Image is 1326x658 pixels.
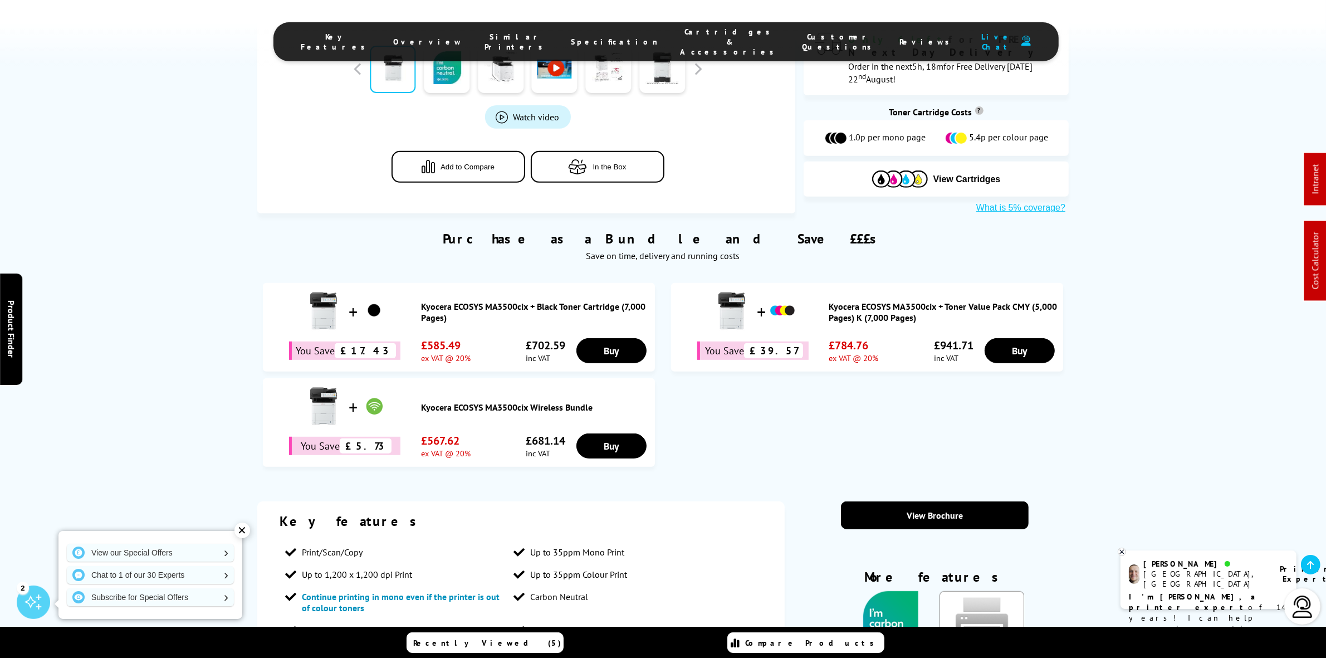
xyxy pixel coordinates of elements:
sup: Cost per page [975,106,984,115]
a: Cost Calculator [1310,232,1321,290]
span: View Cartridges [933,174,1001,184]
span: Up to 1,200 x 1,200 dpi Print [302,569,412,580]
button: Add to Compare [392,151,525,183]
div: 2 [17,582,29,594]
div: [PERSON_NAME] [1144,559,1266,569]
a: Subscribe for Special Offers [67,588,234,606]
div: Key features [280,513,762,530]
span: Carbon Neutral [530,591,588,602]
span: £784.76 [829,338,879,353]
span: ex VAT @ 20% [421,448,471,459]
span: £39.57 [744,343,803,358]
img: user-headset-light.svg [1291,596,1314,618]
a: Buy [576,433,647,459]
span: Overview [394,37,463,47]
span: Add to Compare [441,163,495,171]
span: £17.43 [335,343,396,358]
img: Kyocera ECOSYS MA3500cix + Toner Value Pack CMY (5,000 Pages) K (7,000 Pages) [769,297,796,325]
img: Kyocera ECOSYS MA3500cix + Black Toner Cartridge (7,000 Pages) [301,289,346,333]
a: Recently Viewed (5) [407,632,564,653]
a: Product_All_Videos [485,105,571,129]
span: Continue printing in mono even if the printer is out of colour toners [302,591,500,613]
div: More features [841,568,1029,591]
span: £5.73 [340,438,392,454]
span: £585.49 [421,338,471,353]
img: Kyocera ECOSYS MA3500cix + Toner Value Pack CMY (5,000 Pages) K (7,000 Pages) [710,289,754,333]
span: Print/Scan/Copy [302,547,363,558]
img: Cartridges [872,170,928,188]
span: Product Finder [6,300,17,358]
a: Kyocera ECOSYS MA3500cix Wireless Bundle [421,402,650,413]
a: Buy [576,338,647,363]
span: Up to 35ppm Colour Print [530,569,627,580]
div: You Save [289,342,400,360]
b: I'm [PERSON_NAME], a printer expert [1129,592,1259,612]
div: [GEOGRAPHIC_DATA], [GEOGRAPHIC_DATA] [1144,569,1266,589]
span: Automatic Double Sided Scanning [302,625,432,636]
span: 5.4p per colour page [969,131,1048,145]
span: Customer Questions [803,32,878,52]
a: Intranet [1310,164,1321,194]
img: ashley-livechat.png [1129,564,1139,584]
span: Compare Products [746,638,880,648]
div: ✕ [234,523,250,538]
p: of 14 years! I can help you choose the right product [1129,592,1288,645]
span: Automatic Double Sided Printing [530,625,654,636]
span: inc VAT [526,353,566,363]
a: View our Special Offers [67,544,234,562]
span: £567.62 [421,433,471,448]
span: inc VAT [526,448,566,459]
span: Reviews [900,37,956,47]
img: Carbon Neutral Printing [852,591,930,657]
span: £681.14 [526,433,566,448]
span: ex VAT @ 20% [829,353,879,363]
sup: nd [858,71,866,81]
span: Up to 35ppm Mono Print [530,547,624,558]
a: Chat to 1 of our 30 Experts [67,566,234,584]
a: Buy [985,338,1055,363]
span: In the Box [593,163,627,171]
a: Kyocera ECOSYS MA3500cix + Toner Value Pack CMY (5,000 Pages) K (7,000 Pages) [829,301,1058,323]
span: ex VAT @ 20% [421,353,471,363]
span: £941.71 [934,338,974,353]
span: Similar Printers [485,32,549,52]
a: Kyocera ECOSYS MA3500cix + Black Toner Cartridge (7,000 Pages) [421,301,650,323]
span: 1.0p per mono page [849,131,926,145]
img: Kyocera ECOSYS MA3500cix Wireless Bundle [301,384,346,428]
button: What is 5% coverage? [973,202,1069,213]
a: Compare Products [727,632,884,653]
div: You Save [289,437,400,455]
div: Save on time, delivery and running costs [271,250,1055,261]
div: Purchase as a Bundle and Save £££s [257,213,1069,267]
span: Specification [571,37,658,47]
span: £702.59 [526,338,566,353]
img: Kyocera ECOSYS MA3500cix Wireless Bundle [360,392,388,420]
img: user-headset-duotone.svg [1021,36,1031,46]
a: View Brochure [841,501,1029,529]
button: View Cartridges [812,170,1060,188]
div: Toner Cartridge Costs [804,106,1069,118]
div: You Save [697,342,809,360]
span: Key Features [301,32,371,52]
span: Live Chat [978,32,1016,52]
span: Cartridges & Accessories [681,27,780,57]
button: In the Box [531,151,664,183]
span: inc VAT [934,353,974,363]
span: Recently Viewed (5) [414,638,562,648]
span: Watch video [513,111,560,123]
img: Kyocera ECOSYS MA3500cix + Black Toner Cartridge (7,000 Pages) [360,297,388,325]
